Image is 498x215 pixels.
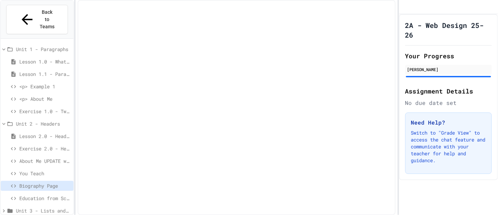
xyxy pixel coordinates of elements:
span: Lesson 1.1 - Paragraphs [19,70,71,78]
h1: 2A - Web Design 25-26 [405,20,492,40]
span: Exercise 2.0 - Header Practice [19,145,71,152]
span: About Me UPDATE with Headers [19,157,71,165]
h3: Need Help? [411,118,486,127]
h2: Your Progress [405,51,492,61]
span: Unit 2 - Headers [16,120,71,127]
span: Lesson 1.0 - What is HTML? [19,58,71,65]
span: Biography Page [19,182,71,189]
span: <p> Example 1 [19,83,71,90]
button: Back to Teams [6,5,68,34]
span: Exercise 1.0 - Two Truths and a Lie [19,108,71,115]
span: Education from Scratch [19,195,71,202]
span: Lesson 2.0 - Headers [19,133,71,140]
div: [PERSON_NAME] [407,66,490,72]
span: Unit 1 - Paragraphs [16,46,71,53]
span: You Teach [19,170,71,177]
span: Back to Teams [39,9,56,30]
h2: Assignment Details [405,86,492,96]
div: No due date set [405,99,492,107]
span: <p> About Me [19,95,71,102]
p: Switch to "Grade View" to access the chat feature and communicate with your teacher for help and ... [411,129,486,164]
span: Unit 3 - Lists and Links [16,207,71,214]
